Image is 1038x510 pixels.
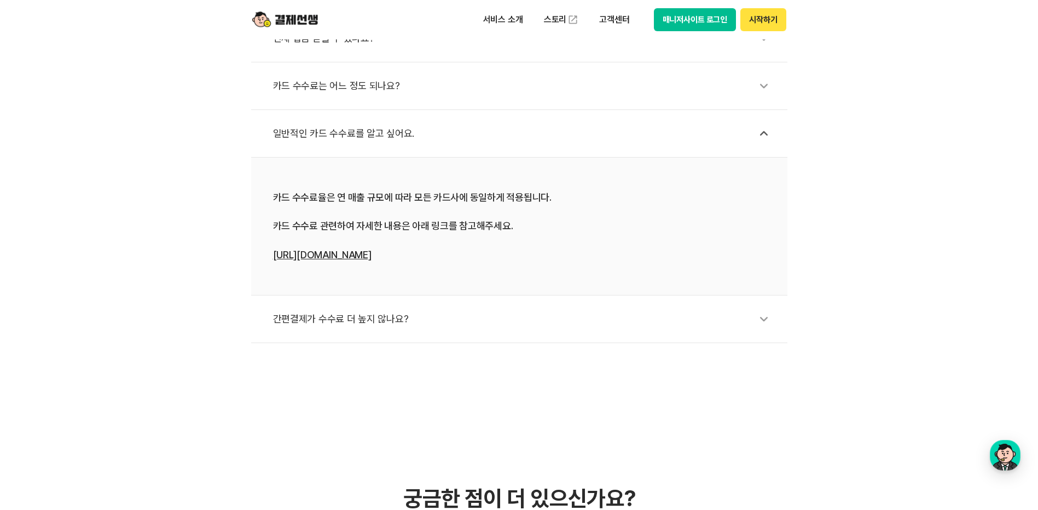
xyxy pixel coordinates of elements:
div: 일반적인 카드 수수료를 알고 싶어요. [273,121,776,146]
span: 대화 [100,364,113,373]
a: 스토리 [536,9,587,31]
button: 시작하기 [740,8,786,31]
div: 간편결제가 수수료 더 높지 않나요? [273,306,776,332]
span: 설정 [169,363,182,372]
img: 외부 도메인 오픈 [567,14,578,25]
a: 대화 [72,347,141,374]
a: [URL][DOMAIN_NAME] [273,249,372,260]
a: 홈 [3,347,72,374]
p: 고객센터 [592,10,637,30]
button: 매니저사이트 로그인 [654,8,737,31]
p: 서비스 소개 [475,10,531,30]
span: 홈 [34,363,41,372]
div: 카드 수수료율은 연 매출 규모에 따라 모든 카드사에 동일하게 적용됩니다. 카드 수수료 관련하여 자세한 내용은 아래 링크를 참고해주세요. [273,190,766,262]
a: 설정 [141,347,210,374]
div: 카드 수수료는 어느 정도 되나요? [273,73,776,98]
img: logo [252,9,318,30]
